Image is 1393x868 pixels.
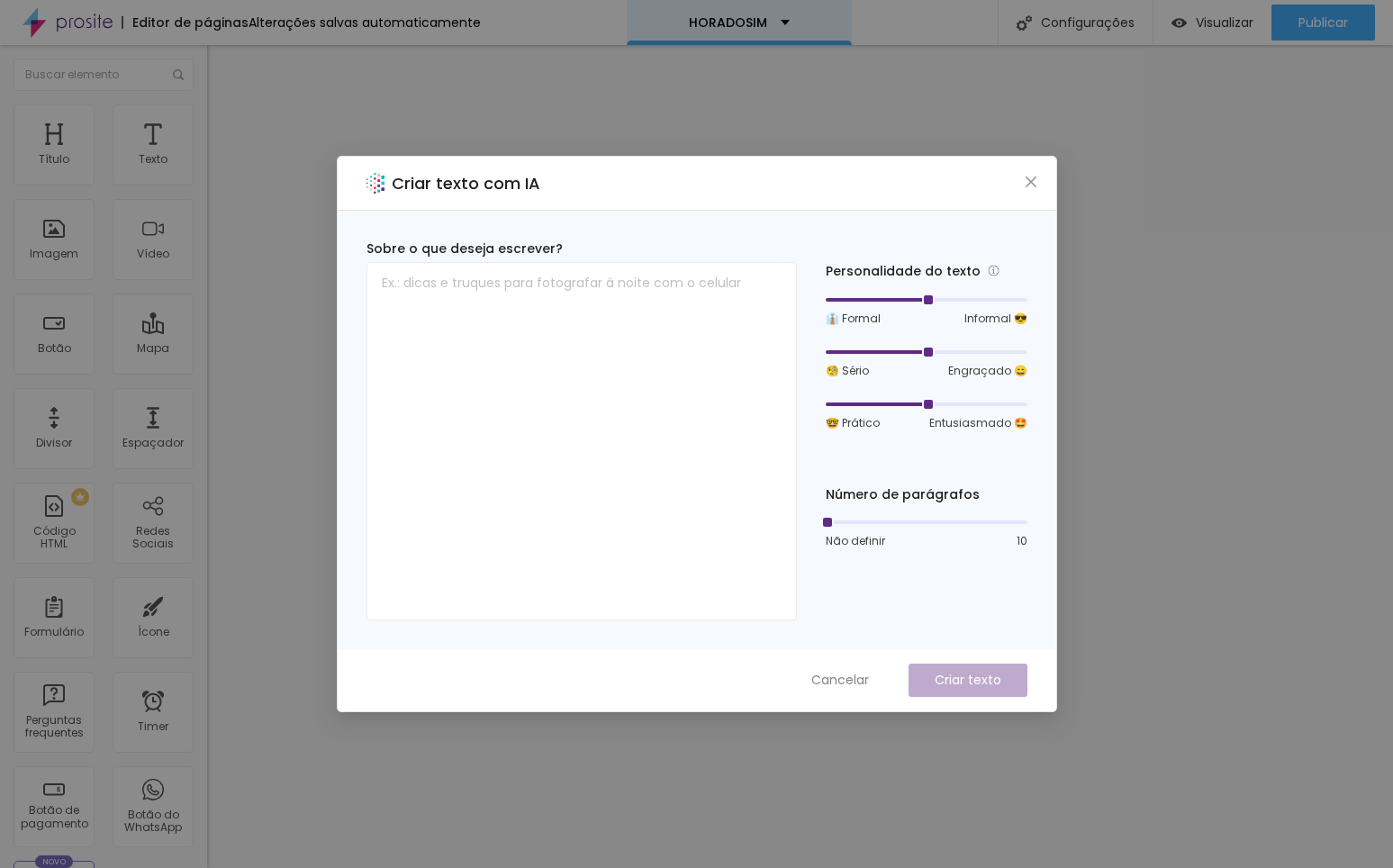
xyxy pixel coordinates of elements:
[948,363,1027,379] span: Engraçado 😄
[14,59,194,91] input: Buscar elemento
[826,311,881,327] span: 👔 Formal
[811,671,869,690] span: Cancelar
[173,69,184,80] img: Icone
[117,525,188,551] div: Redes Sociais
[18,525,89,551] div: Código HTML
[826,485,1027,504] div: Número de parágrafos
[122,437,184,449] div: Espaçador
[138,626,169,638] div: Ícone
[1153,5,1271,41] button: Visualizar
[117,809,188,835] div: Botão do WhatsApp
[137,342,169,355] div: Mapa
[18,714,89,740] div: Perguntas frequentes
[249,16,481,29] div: Alterações salvas automaticamente
[122,16,249,29] div: Editor de páginas
[35,855,74,868] div: Novo
[826,415,880,431] span: 🤓 Prático
[36,437,72,449] div: Divisor
[30,248,78,260] div: Imagem
[1017,533,1027,549] span: 10
[207,45,1393,868] iframe: Editor
[139,153,167,166] div: Texto
[392,171,540,195] h2: Criar texto com IA
[24,626,84,638] div: Formulário
[1021,173,1040,192] button: Close
[366,240,797,258] div: Sobre o que deseja escrever?
[929,415,1027,431] span: Entusiasmado 🤩
[826,261,1027,282] div: Personalidade do texto
[138,720,168,733] div: Timer
[39,153,69,166] div: Título
[826,533,885,549] span: Não definir
[793,664,887,697] button: Cancelar
[18,804,89,830] div: Botão de pagamento
[964,311,1027,327] span: Informal 😎
[909,664,1027,697] button: Criar texto
[1298,15,1348,30] span: Publicar
[1196,15,1253,30] span: Visualizar
[137,248,169,260] div: Vídeo
[1017,15,1032,31] img: Icone
[689,16,767,29] p: HORADOSIM
[1171,15,1187,31] img: view-1.svg
[1024,175,1038,189] span: close
[38,342,71,355] div: Botão
[826,363,869,379] span: 🧐 Sério
[1271,5,1375,41] button: Publicar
